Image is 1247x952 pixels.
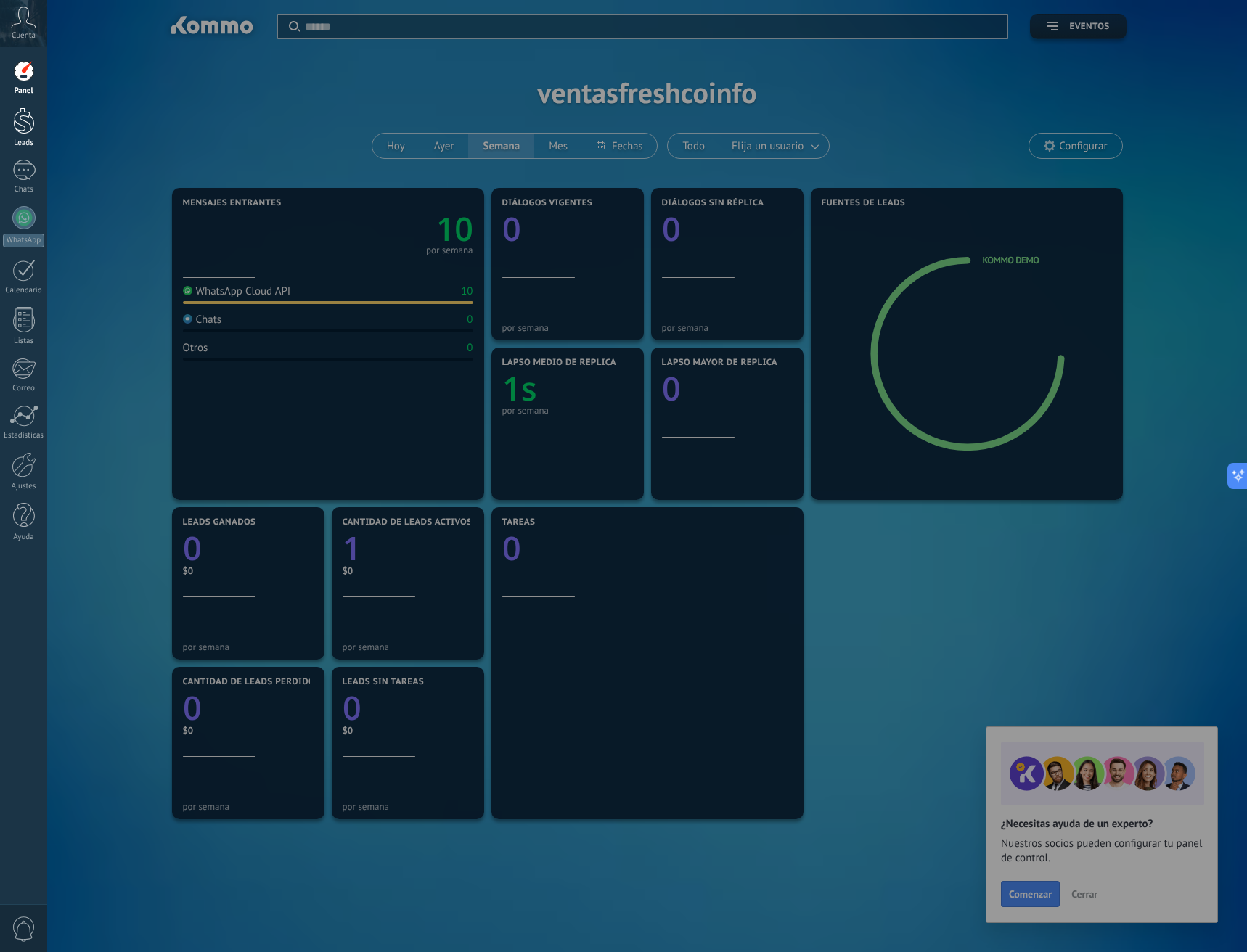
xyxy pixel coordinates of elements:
[12,31,36,41] span: Cuenta
[3,139,45,148] div: Leads
[3,185,45,194] div: Chats
[3,533,45,542] div: Ayuda
[3,337,45,346] div: Listas
[3,286,45,295] div: Calendario
[3,384,45,393] div: Correo
[3,482,45,491] div: Ajustes
[3,431,45,440] div: Estadísticas
[3,234,44,247] div: WhatsApp
[3,86,45,96] div: Panel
